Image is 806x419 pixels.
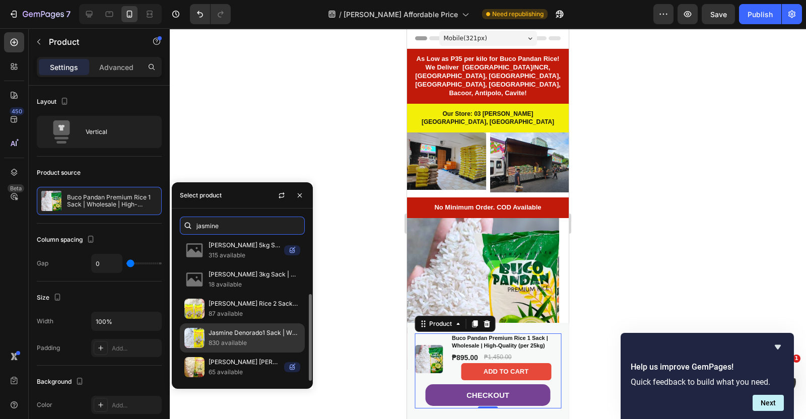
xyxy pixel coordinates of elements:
span: / [339,9,342,20]
div: 450 [10,107,24,115]
p: 315 available [209,250,280,260]
p: [PERSON_NAME] Rice 2 Sacks | Wholesale | High-Quality (2 x 25kg) [209,299,300,309]
div: Color [37,400,52,409]
div: Background [37,375,86,389]
div: Vertical [86,120,147,144]
p: 65 available [209,367,280,377]
input: Search in Settings & Advanced [180,217,305,235]
input: Auto [92,254,122,272]
button: Save [702,4,735,24]
span: [PERSON_NAME] Affordable Price [344,9,458,20]
img: collections [184,328,205,348]
p: Quick feedback to build what you need. [631,377,784,387]
div: Help us improve GemPages! [631,341,784,411]
div: Padding [37,343,60,353]
p: [PERSON_NAME] 5kg Sack | Wholesale | High-Quality (per 5kg) [209,240,280,250]
div: Layout [37,95,71,109]
div: Select product [180,191,222,200]
button: Next question [753,395,784,411]
span: 1 [792,355,800,363]
input: Auto [92,312,161,330]
p: Settings [50,62,78,73]
div: Product source [37,168,81,177]
p: Jasmine Denorado1 Sack | Wholesale | High-Quality (per 25kg) [209,328,300,338]
div: Width [37,317,53,326]
img: product feature img [41,191,61,211]
div: Column spacing [37,233,97,247]
div: Beta [8,184,24,192]
span: Need republishing [492,10,544,19]
p: [PERSON_NAME] 3kg Sack | Wholesale | High-Quality (per 3kg) [209,269,300,280]
p: Product [49,36,135,48]
p: 7 [66,8,71,20]
button: 7 [4,4,75,24]
img: collections [184,357,205,377]
p: 18 available [209,280,300,290]
button: Hide survey [772,341,784,353]
p: 830 available [209,338,300,348]
h2: Help us improve GemPages! [631,361,784,373]
img: no-image [184,240,205,260]
img: collections [184,299,205,319]
div: Size [37,291,63,305]
div: Publish [748,9,773,20]
div: Gap [37,259,48,268]
div: Add... [112,401,159,410]
iframe: Design area [407,28,569,419]
div: Add... [112,344,159,353]
p: 87 available [209,309,300,319]
button: Publish [739,4,781,24]
p: Buco Pandan Premium Rice 1 Sack | Wholesale | High-Quality (per 25kg) [67,194,157,208]
p: Advanced [99,62,133,73]
p: [PERSON_NAME] [PERSON_NAME] 1 Sack | Wholesale | High-Quality (per 25kg) [209,357,280,367]
div: Undo/Redo [190,4,231,24]
img: no-image [184,269,205,290]
span: Save [710,10,727,19]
